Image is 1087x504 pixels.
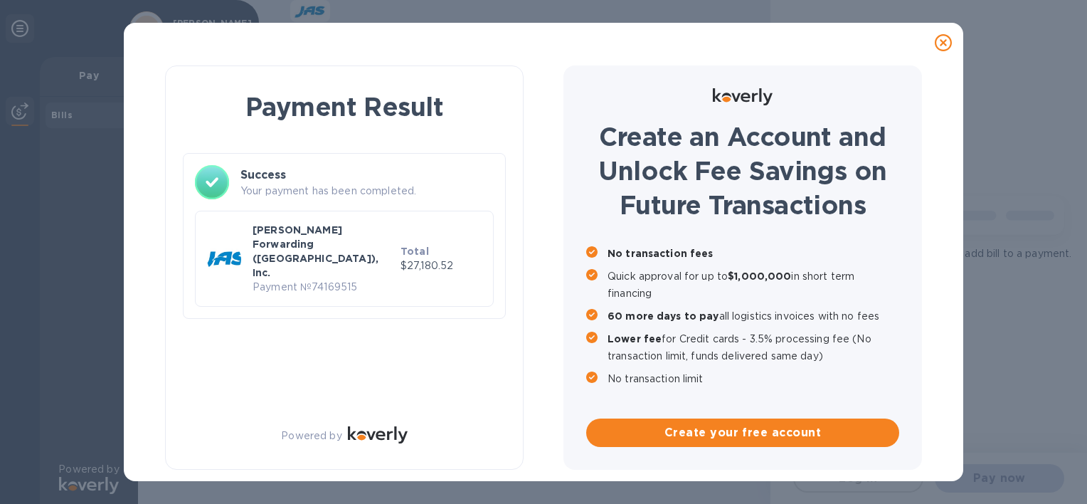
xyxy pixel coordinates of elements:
b: $1,000,000 [728,271,791,282]
b: 60 more days to pay [608,310,719,322]
p: Quick approval for up to in short term financing [608,268,899,302]
p: Payment № 74169515 [253,280,395,295]
p: for Credit cards - 3.5% processing fee (No transaction limit, funds delivered same day) [608,330,899,364]
span: Create your free account [598,424,888,441]
p: Powered by [281,429,341,443]
p: Your payment has been completed. [240,184,494,199]
p: all logistics invoices with no fees [608,308,899,325]
p: $27,180.52 [401,258,482,273]
button: Create your free account [586,419,899,447]
b: No transaction fees [608,248,714,259]
h3: Success [240,167,494,184]
p: No transaction limit [608,370,899,387]
b: Total [401,246,429,257]
h1: Create an Account and Unlock Fee Savings on Future Transactions [586,120,899,222]
b: Lower fee [608,333,662,345]
h1: Payment Result [189,89,500,125]
img: Logo [348,426,408,443]
p: [PERSON_NAME] Forwarding ([GEOGRAPHIC_DATA]), Inc. [253,223,395,280]
img: Logo [713,88,773,105]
